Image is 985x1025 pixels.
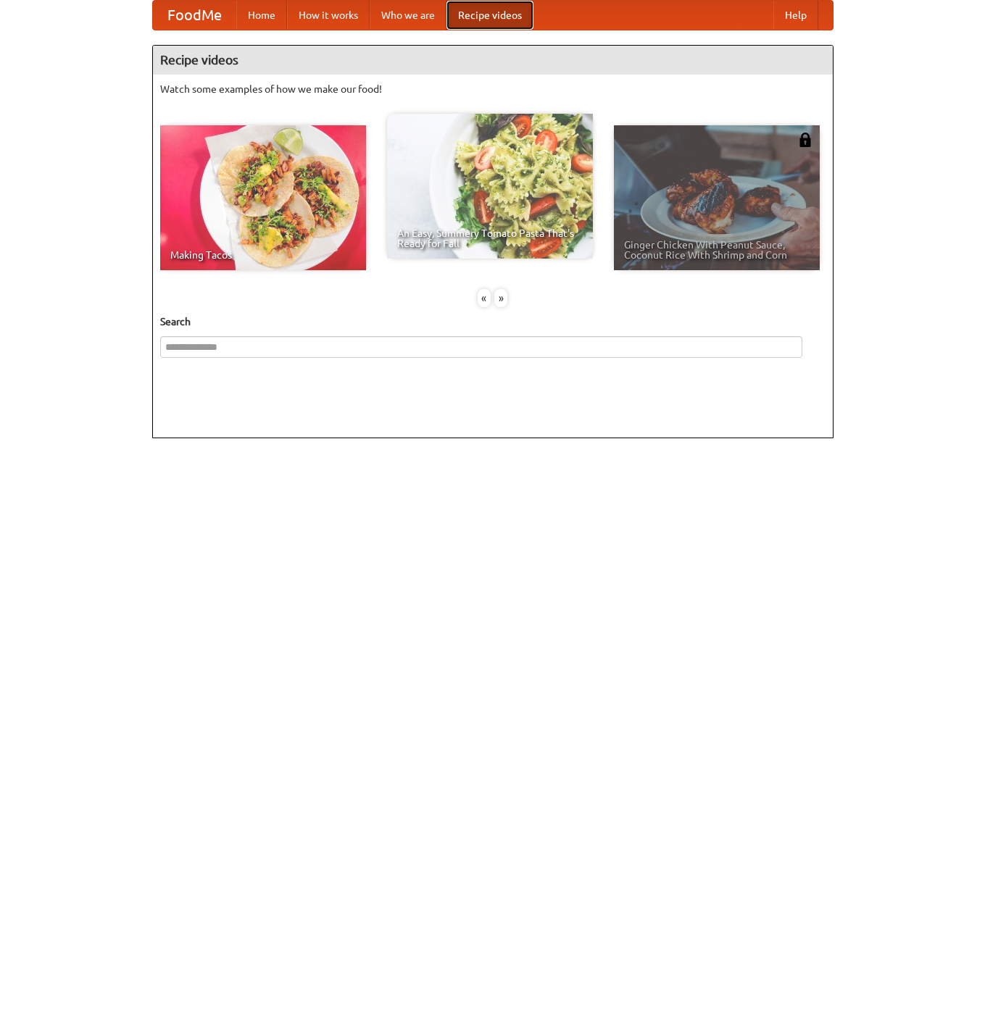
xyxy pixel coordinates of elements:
img: 483408.png [798,133,812,147]
a: FoodMe [153,1,236,30]
a: An Easy, Summery Tomato Pasta That's Ready for Fall [387,114,593,259]
a: Recipe videos [446,1,533,30]
a: Making Tacos [160,125,366,270]
a: How it works [287,1,370,30]
p: Watch some examples of how we make our food! [160,82,826,96]
span: Making Tacos [170,250,356,260]
a: Help [773,1,818,30]
span: An Easy, Summery Tomato Pasta That's Ready for Fall [397,228,583,248]
div: » [494,289,507,307]
h4: Recipe videos [153,46,833,75]
a: Home [236,1,287,30]
h5: Search [160,314,826,329]
a: Who we are [370,1,446,30]
div: « [478,289,491,307]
